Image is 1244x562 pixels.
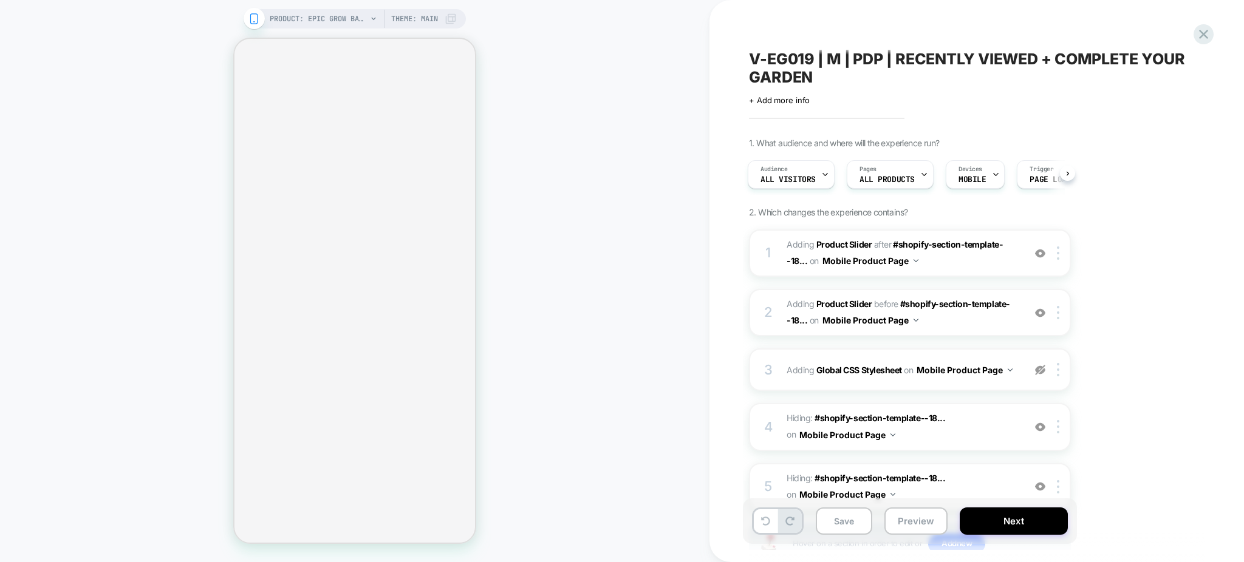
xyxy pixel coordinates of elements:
span: All Visitors [760,175,816,184]
span: on [904,362,913,377]
span: Audience [760,165,788,174]
div: 5 [762,475,774,499]
img: crossed eye [1035,422,1045,432]
span: 2. Which changes the experience contains? [749,207,907,217]
span: 1. What audience and where will the experience run? [749,138,939,148]
span: V-EG019 | M | PDP | RECENTLY VIEWED + COMPLETE YOUR GARDEN [749,50,1192,86]
span: Trigger [1030,165,1053,174]
span: ALL PRODUCTS [860,175,915,184]
span: on [787,427,796,442]
button: Mobile Product Page [822,252,918,269]
span: Theme: MAIN [391,9,438,29]
span: AFTER [874,239,892,249]
span: MOBILE [959,175,986,184]
img: crossed eye [1035,248,1045,259]
b: Product Slider [816,239,872,249]
span: Adding [787,239,872,249]
img: close [1057,480,1059,493]
div: 3 [762,358,774,382]
b: Product Slider [816,299,872,309]
img: down arrow [914,259,918,262]
img: close [1057,363,1059,376]
span: Devices [959,165,982,174]
span: BEFORE [874,299,898,309]
img: close [1057,246,1059,260]
span: Page Load [1030,175,1071,184]
img: down arrow [914,319,918,322]
button: Mobile Product Page [799,426,895,444]
img: close [1057,306,1059,319]
button: Mobile Product Page [799,486,895,503]
button: Mobile Product Page [917,361,1013,379]
span: #shopify-section-template--18... [815,413,945,423]
b: Global CSS Stylesheet [816,365,902,375]
div: 4 [762,415,774,439]
span: on [810,313,819,328]
button: Preview [884,507,948,535]
img: close [1057,420,1059,433]
span: #shopify-section-template--18... [815,473,945,483]
button: Mobile Product Page [822,311,918,329]
img: eye [1035,365,1045,375]
span: Hiding : [787,410,1018,443]
span: on [810,253,819,268]
button: Save [816,507,872,535]
div: 2 [762,300,774,325]
span: Pages [860,165,877,174]
div: 1 [762,241,774,265]
span: PRODUCT: Epic Grow Bags - Lined [270,9,367,29]
img: down arrow [1008,368,1013,371]
span: #shopify-section-template--18... [787,239,1003,266]
span: Adding [787,299,872,309]
img: down arrow [890,433,895,436]
img: down arrow [890,493,895,496]
span: + Add more info [749,95,810,105]
span: Adding [787,361,1018,379]
span: Hiding : [787,470,1018,503]
button: Next [960,507,1068,535]
img: crossed eye [1035,308,1045,318]
img: crossed eye [1035,481,1045,492]
span: on [787,487,796,502]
